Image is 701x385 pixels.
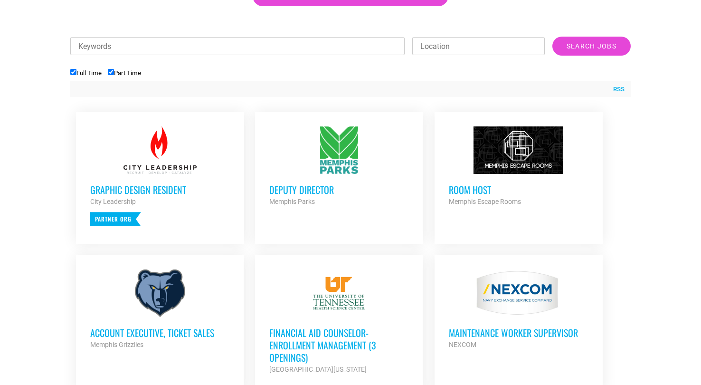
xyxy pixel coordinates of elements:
input: Search Jobs [552,37,631,56]
input: Part Time [108,69,114,75]
a: Room Host Memphis Escape Rooms [435,112,603,221]
p: Partner Org [90,212,141,226]
a: MAINTENANCE WORKER SUPERVISOR NEXCOM [435,255,603,365]
strong: Memphis Escape Rooms [449,198,521,205]
h3: Deputy Director [269,183,409,196]
input: Keywords [70,37,405,55]
strong: Memphis Parks [269,198,315,205]
h3: MAINTENANCE WORKER SUPERVISOR [449,327,588,339]
strong: NEXCOM [449,341,476,348]
strong: Memphis Grizzlies [90,341,143,348]
a: Graphic Design Resident City Leadership Partner Org [76,112,244,241]
label: Part Time [108,69,141,77]
input: Full Time [70,69,76,75]
a: Account Executive, Ticket Sales Memphis Grizzlies [76,255,244,365]
h3: Graphic Design Resident [90,183,230,196]
a: RSS [608,85,625,94]
input: Location [412,37,545,55]
h3: Account Executive, Ticket Sales [90,327,230,339]
label: Full Time [70,69,102,77]
strong: City Leadership [90,198,136,205]
strong: [GEOGRAPHIC_DATA][US_STATE] [269,366,367,373]
h3: Room Host [449,183,588,196]
a: Deputy Director Memphis Parks [255,112,423,221]
h3: Financial Aid Counselor-Enrollment Management (3 Openings) [269,327,409,364]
